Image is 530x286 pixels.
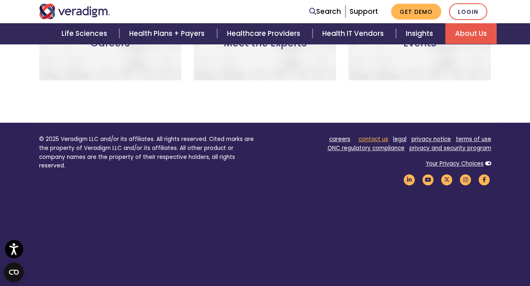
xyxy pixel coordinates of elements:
a: terms of use [456,135,491,143]
button: Open CMP widget [4,262,24,282]
img: Veradigm logo [39,4,110,19]
a: legal [393,135,407,143]
h3: Meet the Experts [200,37,330,61]
a: careers [329,135,350,143]
iframe: Drift Chat Widget [374,228,520,276]
a: Health Plans + Payers [119,23,217,44]
a: Veradigm YouTube Link [421,176,435,184]
a: Your Privacy Choices [426,160,484,167]
a: contact us [358,135,388,143]
a: Search [309,6,341,17]
h3: Events [355,37,484,61]
a: Login [449,3,487,20]
a: Veradigm Facebook Link [477,176,491,184]
a: Life Sciences [52,23,119,44]
h3: Careers [46,37,175,61]
p: © 2025 Veradigm LLC and/or its affiliates. All rights reserved. Cited marks are the property of V... [39,135,259,170]
a: Health IT Vendors [312,23,396,44]
a: Get Demo [391,4,441,20]
a: About Us [445,23,497,44]
a: Support [350,7,378,16]
a: privacy and security program [409,144,491,152]
a: Veradigm Twitter Link [440,176,454,184]
a: Veradigm LinkedIn Link [402,176,416,184]
a: ONC regulatory compliance [328,144,405,152]
a: Insights [396,23,445,44]
a: Veradigm Instagram Link [459,176,473,184]
a: privacy notice [411,135,451,143]
a: Healthcare Providers [217,23,312,44]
